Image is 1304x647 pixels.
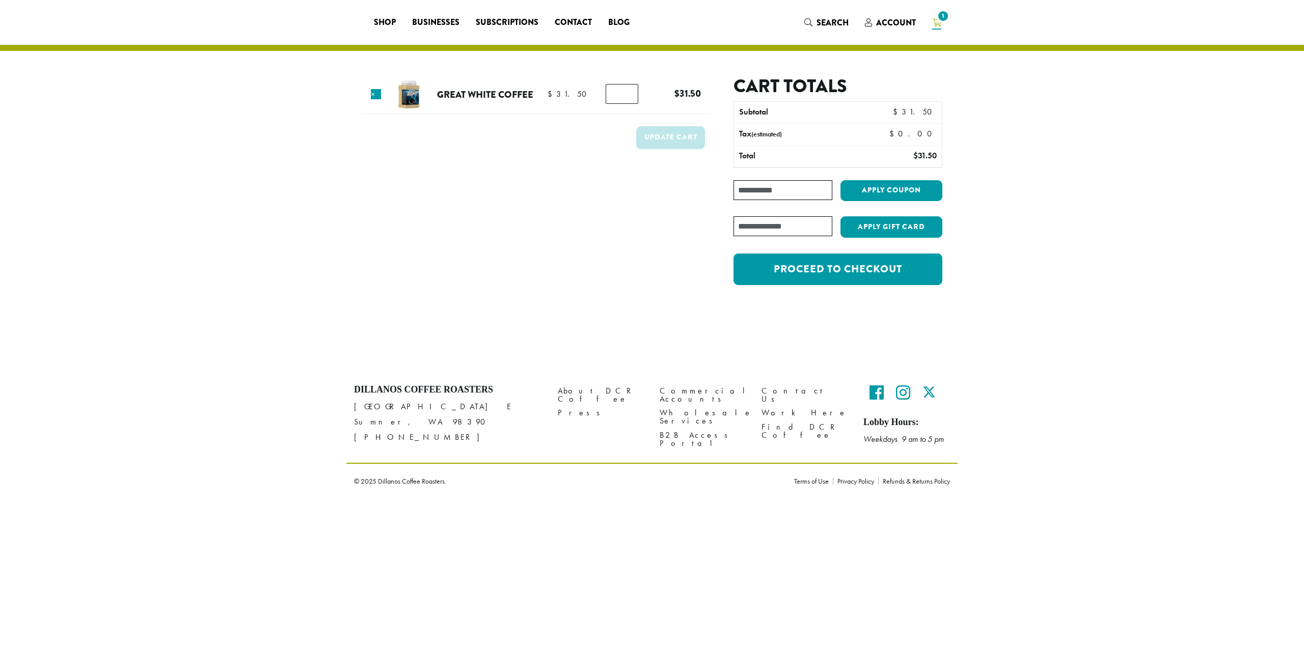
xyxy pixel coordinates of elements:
[548,89,556,99] span: $
[936,9,950,23] span: 1
[734,146,859,167] th: Total
[374,16,396,29] span: Shop
[674,87,680,100] span: $
[913,150,918,161] span: $
[889,128,898,139] span: $
[476,16,538,29] span: Subscriptions
[751,130,782,138] small: (estimated)
[412,16,459,29] span: Businesses
[840,180,942,201] button: Apply coupon
[437,88,533,101] a: Great White Coffee
[762,406,848,420] a: Work Here
[606,84,638,103] input: Product quantity
[796,14,857,31] a: Search
[893,106,902,117] span: $
[762,420,848,442] a: Find DCR Coffee
[660,428,746,450] a: B2B Access Portal
[913,150,937,161] bdi: 31.50
[863,417,950,428] h5: Lobby Hours:
[548,89,591,99] bdi: 31.50
[840,216,942,238] button: Apply Gift Card
[733,254,942,285] a: Proceed to checkout
[863,434,944,444] em: Weekdays 9 am to 5 pm
[893,106,937,117] bdi: 31.50
[392,78,425,111] img: Great White Coffee
[558,384,644,406] a: About DCR Coffee
[674,87,701,100] bdi: 31.50
[878,477,950,485] a: Refunds & Returns Policy
[555,16,592,29] span: Contact
[354,477,779,485] p: © 2025 Dillanos Coffee Roasters.
[660,384,746,406] a: Commercial Accounts
[833,477,878,485] a: Privacy Policy
[371,89,381,99] a: Remove this item
[817,17,849,29] span: Search
[558,406,644,420] a: Press
[876,17,916,29] span: Account
[794,477,833,485] a: Terms of Use
[636,126,705,149] button: Update cart
[366,14,404,31] a: Shop
[734,102,859,123] th: Subtotal
[762,384,848,406] a: Contact Us
[660,406,746,428] a: Wholesale Services
[734,124,881,145] th: Tax
[608,16,630,29] span: Blog
[889,128,937,139] bdi: 0.00
[354,399,542,445] p: [GEOGRAPHIC_DATA] E Sumner, WA 98390 [PHONE_NUMBER]
[733,75,942,97] h2: Cart totals
[354,384,542,396] h4: Dillanos Coffee Roasters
